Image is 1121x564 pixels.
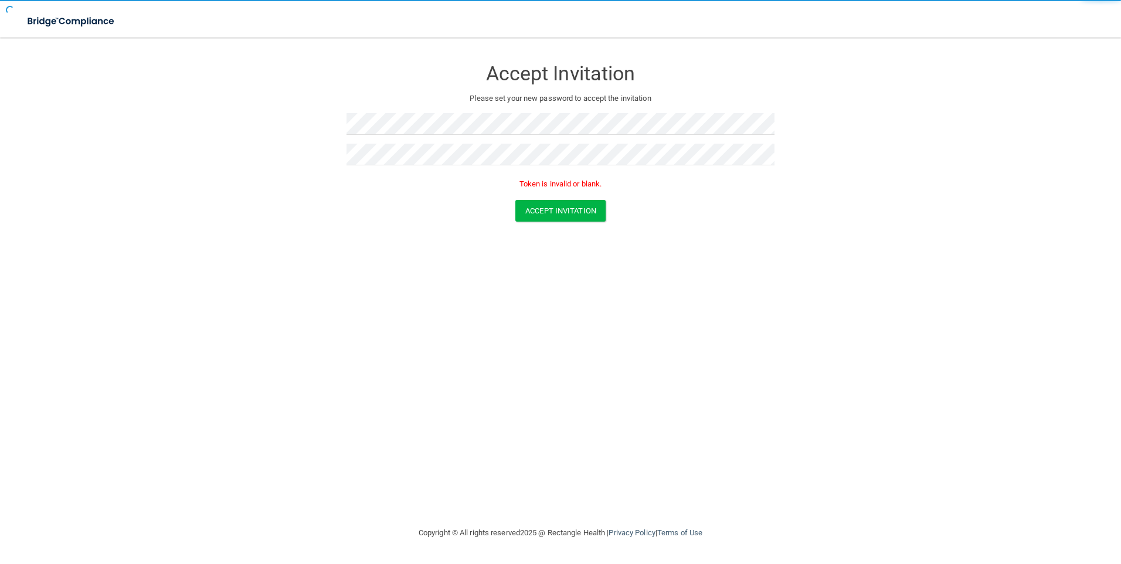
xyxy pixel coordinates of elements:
a: Terms of Use [657,528,702,537]
div: Copyright © All rights reserved 2025 @ Rectangle Health | | [347,514,774,552]
img: bridge_compliance_login_screen.278c3ca4.svg [18,9,125,33]
p: Token is invalid or blank. [347,177,774,191]
h3: Accept Invitation [347,63,774,84]
button: Accept Invitation [515,200,606,222]
p: Please set your new password to accept the invitation [355,91,766,106]
a: Privacy Policy [609,528,655,537]
iframe: Drift Widget Chat Controller [918,481,1107,528]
